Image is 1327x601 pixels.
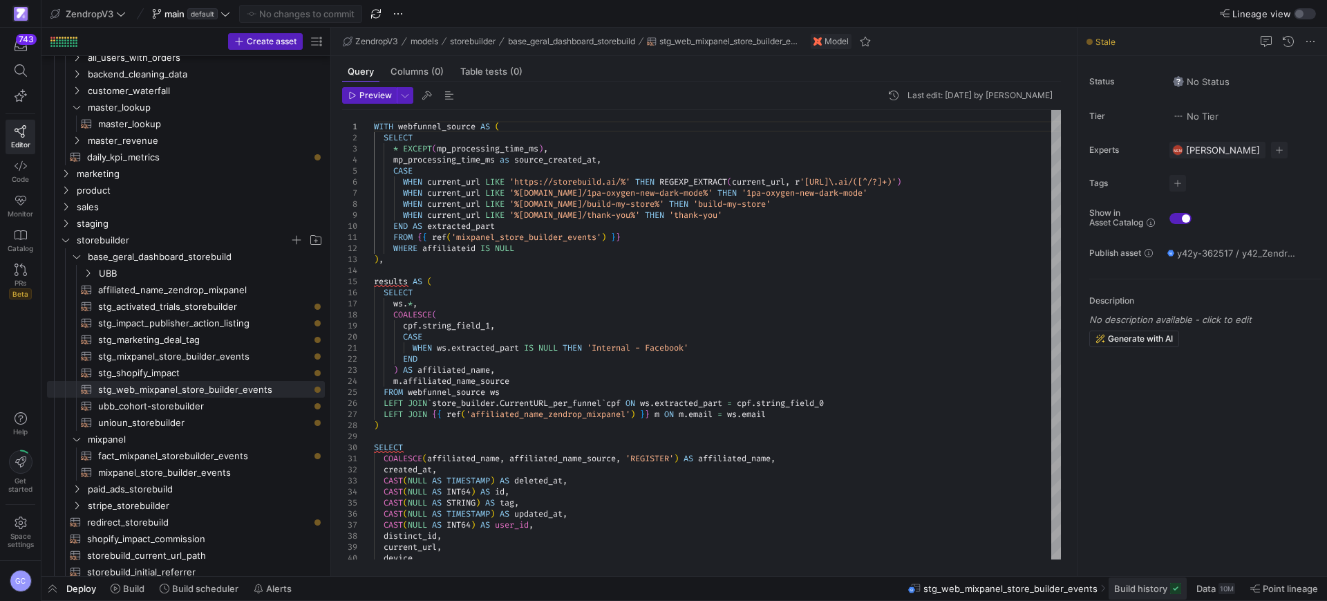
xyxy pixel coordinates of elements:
a: stg_impact_publisher_action_listing​​​​​​​​​​ [47,315,325,331]
span: ) [393,364,398,376]
span: models [411,37,438,46]
div: 27 [342,409,357,420]
span: marketing [77,166,323,182]
span: master_lookup​​​​​​​​​​ [98,116,309,132]
div: GC [10,570,32,592]
span: ubb_cohort-storebuilder​​​​​​​​​​ [98,398,309,414]
span: , [785,176,790,187]
span: storebuild_current_url_path​​​​​​​​​​ [87,548,309,564]
span: daily_kpi_metrics​​​​​​​​​​ [87,149,309,165]
span: string_field_1 [422,320,490,331]
a: stg_shopify_impact​​​​​​​​​​ [47,364,325,381]
a: unioun_storebuilder​​​​​​​​​​ [47,414,325,431]
img: undefined [813,37,822,46]
span: EXCEPT [403,143,432,154]
span: FROM [384,387,403,398]
span: END [403,353,417,364]
span: { [422,232,427,243]
span: WHEN [403,198,422,210]
span: mp_processing_time_ms [393,154,495,165]
span: Build history [1114,583,1167,594]
span: ( [727,176,732,187]
span: , [490,364,495,376]
span: store_builder [432,398,495,409]
span: customer_waterfall [88,83,323,99]
span: stg_impact_publisher_action_listing​​​​​​​​​​ [98,315,309,331]
div: Press SPACE to select this row. [47,66,325,82]
div: 19 [342,320,357,331]
span: backend_cleaning_data [88,66,323,82]
a: Code [6,154,35,189]
div: Press SPACE to select this row. [47,115,325,132]
a: fact_mixpanel_storebuilder_events​​​​​​​​​​ [47,447,325,464]
button: No tierNo Tier [1169,107,1222,125]
span: WHEN [403,210,422,221]
span: staging [77,216,323,232]
a: redirect_storebuild​​​​​​​​​​ [47,514,325,530]
span: SELECT [384,132,413,143]
span: COALESCE [393,309,432,320]
button: Data10M [1190,577,1241,600]
div: 743 [16,34,37,45]
div: Press SPACE to select this row. [47,232,325,248]
div: 6 [342,176,357,187]
span: Point lineage [1263,583,1318,594]
span: current_url [732,176,785,187]
span: END [393,221,408,232]
div: Press SPACE to select this row. [47,281,325,298]
span: string_field_0 [756,398,824,409]
span: ( [432,143,437,154]
span: stg_web_mixpanel_store_builder_events [659,37,799,46]
span: Stale [1095,37,1116,47]
span: LIKE [485,176,505,187]
span: fact_mixpanel_storebuilder_events​​​​​​​​​​ [98,448,309,464]
span: results [374,276,408,287]
a: master_lookup​​​​​​​​​​ [47,115,325,132]
span: mixpanel [88,432,323,447]
span: WITH [374,121,393,132]
span: JOIN [408,398,427,409]
div: 13 [342,254,357,265]
span: ( [427,276,432,287]
div: Press SPACE to select this row. [47,248,325,265]
a: Catalog [6,223,35,258]
span: product [77,183,323,198]
span: FROM [393,232,413,243]
span: cpf [606,398,621,409]
span: '%[DOMAIN_NAME]/thank-you%' [509,210,640,221]
a: Editor [6,120,35,154]
div: 3 [342,143,357,154]
span: stg_marketing_deal_tag​​​​​​​​​​ [98,332,309,348]
span: LEFT [384,409,403,420]
span: . [751,398,756,409]
span: AS [413,276,422,287]
div: 8 [342,198,357,210]
div: Press SPACE to select this row. [47,331,325,348]
span: current_url [427,198,480,210]
span: Tier [1089,111,1158,121]
span: affiliateid [422,243,476,254]
button: 743 [6,33,35,58]
span: SELECT [384,287,413,298]
span: ref [446,409,461,420]
span: . [446,342,451,353]
span: THEN [645,210,664,221]
span: WHEN [403,187,422,198]
span: default [187,8,218,19]
button: Alerts [247,577,298,600]
span: base_geral_dashboard_storebuild [508,37,635,46]
span: paid_ads_storebuild [88,481,323,497]
span: ) [896,176,901,187]
span: Model [825,37,849,46]
span: ) [601,232,606,243]
span: Code [12,175,29,183]
span: JOIN [408,409,427,420]
span: cpf [737,398,751,409]
span: '%[DOMAIN_NAME]/1pa-oxygen-new-dark-mode%' [509,187,713,198]
div: Press SPACE to select this row. [47,165,325,182]
img: https://storage.googleapis.com/y42-prod-data-exchange/images/qZXOSqkTtPuVcXVzF40oUlM07HVTwZXfPK0U... [14,7,28,21]
span: Generate with AI [1108,334,1173,344]
span: Monitor [8,210,33,218]
span: all_users_with_orders [88,50,323,66]
span: affiliated_name_zendrop_mixpanel​​​​​​​​​​ [98,282,309,298]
